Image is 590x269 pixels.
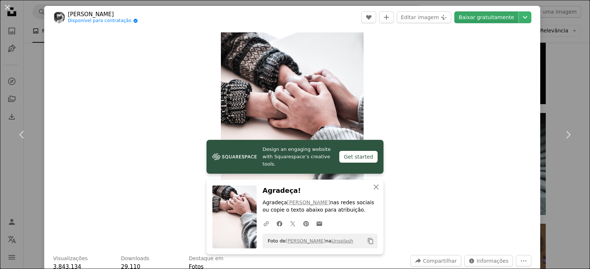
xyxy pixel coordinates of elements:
[477,255,509,266] span: Informações
[53,11,65,23] img: Ir para o perfil de Zoe
[287,199,330,205] a: [PERSON_NAME]
[285,238,325,244] a: [PERSON_NAME]
[313,216,326,231] a: Compartilhar por e-mail
[212,151,257,162] img: file-1606177908946-d1eed1cbe4f5image
[189,255,223,262] h3: Destaque em
[263,199,378,214] p: Agradeça nas redes sociais ou copie o texto abaixo para atribuição.
[68,18,138,24] a: Disponível para contratação
[221,32,364,246] button: Ampliar esta imagem
[410,255,461,267] button: Compartilhar esta imagem
[361,11,376,23] button: Curtir
[519,11,531,23] button: Escolha o tamanho do download
[379,11,394,23] button: Adicionar à coleção
[516,255,531,267] button: Mais ações
[273,216,286,231] a: Compartilhar no Facebook
[339,151,378,163] div: Get started
[454,11,518,23] a: Baixar gratuitamente
[332,238,353,244] a: Unsplash
[364,235,377,247] button: Copiar para a área de transferência
[263,146,333,168] span: Design an engaging website with Squarespace’s creative tools.
[121,255,149,262] h3: Downloads
[68,11,138,18] a: [PERSON_NAME]
[221,32,364,246] img: pessoa na camisa cinza de manga comprida segurando a mão das pessoas
[299,216,313,231] a: Compartilhar no Pinterest
[263,185,378,196] h3: Agradeça!
[53,255,88,262] h3: Visualizações
[423,255,457,266] span: Compartilhar
[546,99,590,170] a: Próximo
[464,255,513,267] button: Estatísticas desta imagem
[206,140,383,174] a: Design an engaging website with Squarespace’s creative tools.Get started
[397,11,451,23] button: Editar imagem
[264,235,353,247] span: Foto de na
[286,216,299,231] a: Compartilhar no Twitter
